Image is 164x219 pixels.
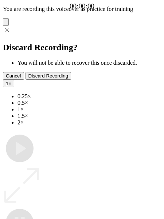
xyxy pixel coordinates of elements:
p: You are recording this voiceover as practice for training [3,6,161,12]
button: Cancel [3,72,24,80]
li: 2× [17,119,161,126]
button: Discard Recording [26,72,71,80]
h2: Discard Recording? [3,43,161,52]
li: You will not be able to recover this once discarded. [17,60,161,66]
li: 0.5× [17,100,161,106]
li: 1.5× [17,113,161,119]
span: 1 [6,81,8,86]
a: 00:00:00 [70,2,94,10]
li: 1× [17,106,161,113]
li: 0.25× [17,93,161,100]
button: 1× [3,80,14,87]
